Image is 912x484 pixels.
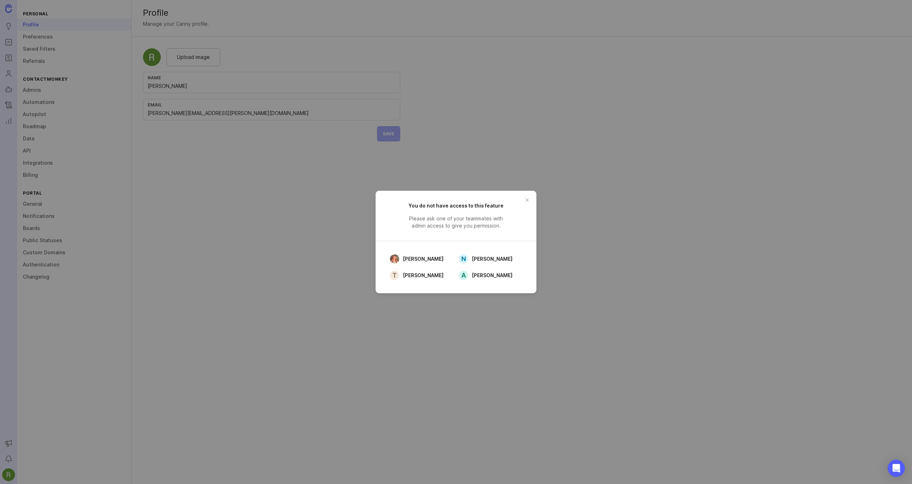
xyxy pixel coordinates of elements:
[387,253,452,265] a: Bronwen W[PERSON_NAME]
[472,255,512,263] span: [PERSON_NAME]
[456,253,521,265] a: N[PERSON_NAME]
[456,269,521,282] a: A[PERSON_NAME]
[459,254,468,264] div: N
[402,202,510,209] h2: You do not have access to this feature
[387,269,452,282] a: T[PERSON_NAME]
[402,215,510,229] span: Please ask one of your teammates with admin access to give you permission.
[521,194,533,206] button: close button
[472,271,512,279] span: [PERSON_NAME]
[388,254,402,264] img: Bronwen W
[390,271,399,280] div: T
[403,255,443,263] span: [PERSON_NAME]
[459,271,468,280] div: A
[888,460,905,477] div: Open Intercom Messenger
[403,271,443,279] span: [PERSON_NAME]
